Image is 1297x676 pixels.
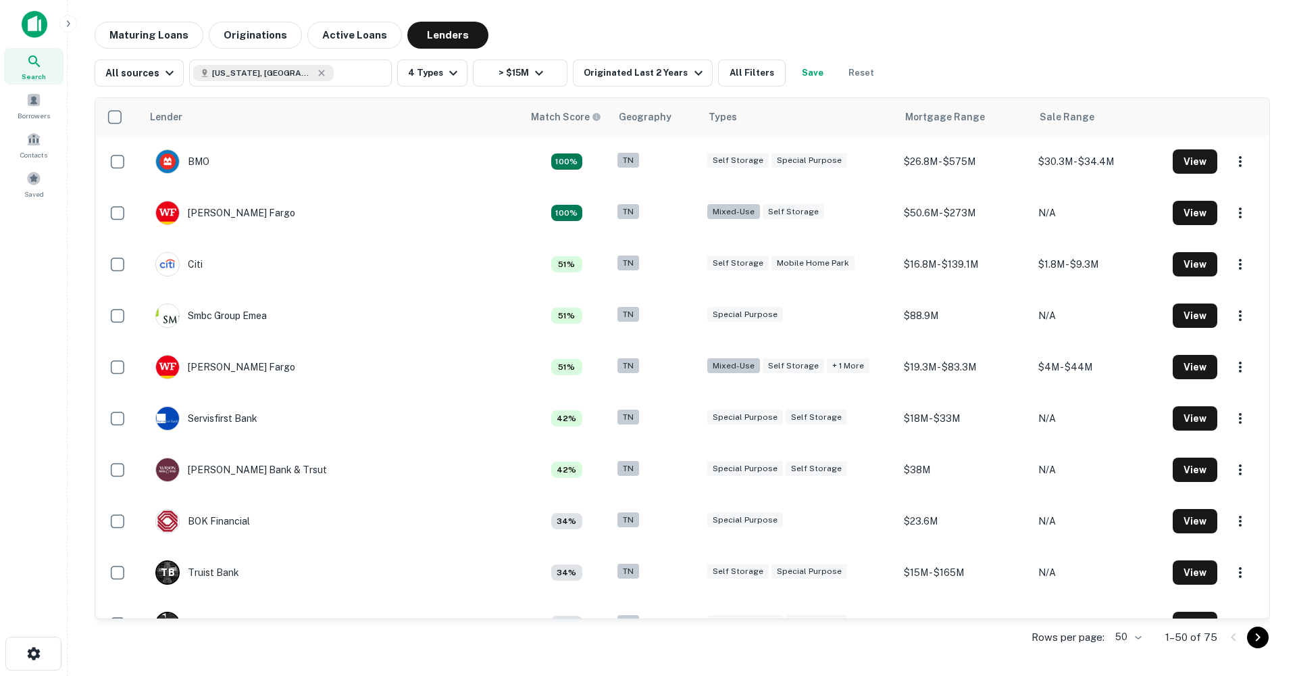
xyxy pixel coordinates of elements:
[1173,201,1217,225] button: View
[617,358,639,374] div: TN
[1173,304,1217,328] button: View
[771,256,855,271] div: Mobile Home Park
[707,307,783,322] div: Special Purpose
[155,509,250,533] div: BOK Financial
[407,22,488,49] button: Lenders
[771,564,847,579] div: Special Purpose
[617,564,639,579] div: TN
[397,59,467,87] button: 4 Types
[701,98,898,136] th: Types
[827,358,869,374] div: + 1 more
[707,410,783,425] div: Special Purpose
[523,98,611,136] th: Capitalize uses an advanced AI algorithm to match your search with the best lender. The match sco...
[1173,509,1217,533] button: View
[18,110,50,121] span: Borrowers
[22,11,47,38] img: capitalize-icon.png
[4,48,63,84] a: Search
[1165,629,1217,646] p: 1–50 of 75
[897,547,1032,598] td: $15M - $165M
[156,150,179,173] img: picture
[1040,109,1094,125] div: Sale Range
[617,153,639,168] div: TN
[4,126,63,163] div: Contacts
[155,458,327,482] div: [PERSON_NAME] Bank & Trsut
[897,98,1032,136] th: Mortgage Range
[307,22,402,49] button: Active Loans
[771,153,847,168] div: Special Purpose
[161,617,174,631] p: A C
[840,59,883,87] button: Reset
[20,149,47,160] span: Contacts
[786,410,847,425] div: Self Storage
[707,461,783,477] div: Special Purpose
[1110,627,1144,647] div: 50
[1032,98,1166,136] th: Sale Range
[707,153,769,168] div: Self Storage
[707,564,769,579] div: Self Storage
[707,256,769,271] div: Self Storage
[707,512,783,528] div: Special Purpose
[707,204,760,220] div: Mixed-Use
[212,67,313,79] span: [US_STATE], [GEOGRAPHIC_DATA]
[1247,627,1269,648] button: Go to next page
[1032,444,1166,496] td: N/A
[786,461,847,477] div: Self Storage
[763,204,824,220] div: Self Storage
[1032,496,1166,547] td: N/A
[209,22,302,49] button: Originations
[1173,252,1217,276] button: View
[897,444,1032,496] td: $38M
[551,153,582,170] div: Capitalize uses an advanced AI algorithm to match your search with the best lender. The match sco...
[551,359,582,375] div: Capitalize uses an advanced AI algorithm to match your search with the best lender. The match sco...
[1173,149,1217,174] button: View
[617,461,639,477] div: TN
[763,358,824,374] div: Self Storage
[473,59,567,87] button: > $15M
[584,65,706,81] div: Originated Last 2 Years
[155,612,332,636] div: AB Commercial Real Estate Debt
[897,598,1032,650] td: $146M
[897,136,1032,187] td: $26.8M - $575M
[95,22,203,49] button: Maturing Loans
[1032,341,1166,393] td: $4M - $44M
[156,458,179,481] img: picture
[1032,598,1166,650] td: N/A
[155,304,267,328] div: Smbc Group Emea
[1173,355,1217,379] button: View
[551,462,582,478] div: Capitalize uses an advanced AI algorithm to match your search with the best lender. The match sco...
[786,615,847,631] div: Self Storage
[156,201,179,224] img: picture
[155,149,209,174] div: BMO
[1173,612,1217,636] button: View
[22,71,46,82] span: Search
[1032,547,1166,598] td: N/A
[1173,560,1217,585] button: View
[142,98,523,136] th: Lender
[95,59,184,87] button: All sources
[4,87,63,124] a: Borrowers
[531,110,599,124] h6: Match Score
[551,616,582,632] div: Capitalize uses an advanced AI algorithm to match your search with the best lender. The match sco...
[105,65,178,81] div: All sources
[156,510,179,533] img: picture
[1032,629,1104,646] p: Rows per page:
[155,560,239,585] div: Truist Bank
[531,110,601,124] div: Capitalize uses an advanced AI algorithm to match your search with the best lender. The match sco...
[24,189,44,199] span: Saved
[897,290,1032,341] td: $88.9M
[1032,290,1166,341] td: N/A
[617,512,639,528] div: TN
[1173,406,1217,431] button: View
[1032,187,1166,239] td: N/A
[897,341,1032,393] td: $19.3M - $83.3M
[155,201,295,225] div: [PERSON_NAME] Fargo
[897,496,1032,547] td: $23.6M
[707,615,783,631] div: Special Purpose
[897,187,1032,239] td: $50.6M - $273M
[4,166,63,202] a: Saved
[619,109,671,125] div: Geography
[150,109,182,125] div: Lender
[155,355,295,379] div: [PERSON_NAME] Fargo
[573,59,712,87] button: Originated Last 2 Years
